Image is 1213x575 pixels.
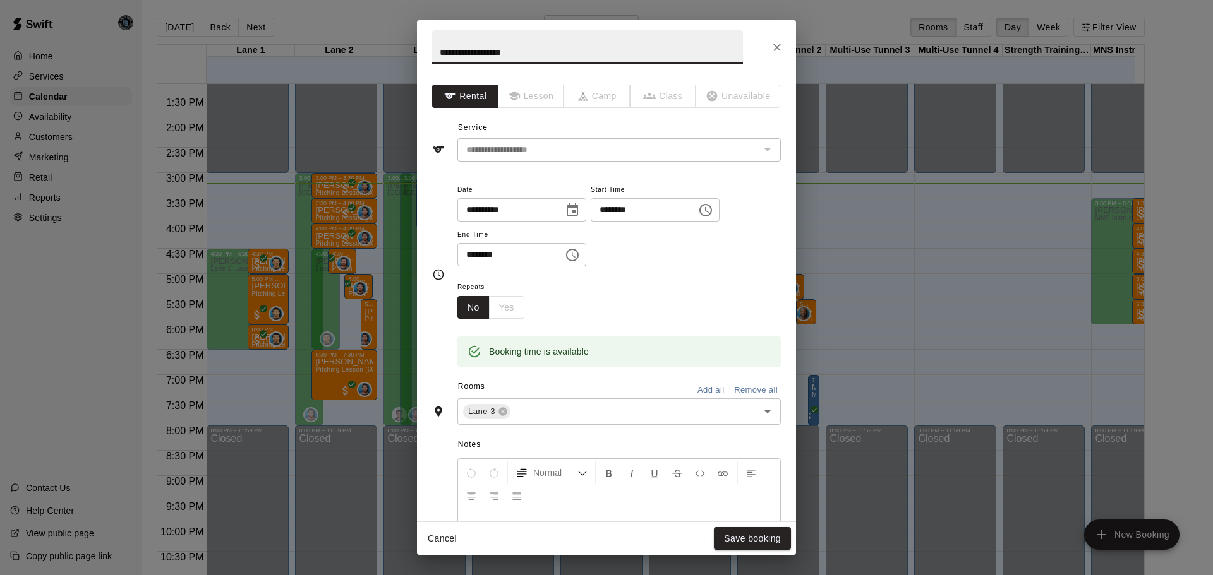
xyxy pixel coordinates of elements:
button: Open [759,403,776,420]
button: Right Align [483,484,505,507]
button: Redo [483,461,505,484]
span: Service [458,123,488,132]
button: Rental [432,85,498,108]
button: Insert Link [712,461,733,484]
button: Left Align [740,461,762,484]
span: The type of an existing booking cannot be changed [696,85,781,108]
button: Formatting Options [510,461,593,484]
span: The type of an existing booking cannot be changed [498,85,565,108]
button: Format Italics [621,461,643,484]
span: Rooms [458,382,485,391]
div: Lane 3 [463,404,510,419]
span: Notes [458,435,781,455]
span: Normal [533,466,577,479]
svg: Rooms [432,405,445,418]
div: The service of an existing booking cannot be changed [457,138,781,162]
button: Format Underline [644,461,665,484]
button: Center Align [461,484,482,507]
button: Choose time, selected time is 4:05 PM [560,242,585,268]
button: Close [766,36,788,59]
button: Insert Code [689,461,711,484]
button: Choose time, selected time is 3:05 PM [693,198,718,223]
button: Remove all [731,381,781,400]
button: Format Strikethrough [667,461,688,484]
button: Format Bold [598,461,620,484]
svg: Service [432,143,445,156]
span: Lane 3 [463,405,500,418]
div: Booking time is available [489,340,589,363]
button: Add all [691,381,731,400]
button: Undo [461,461,482,484]
div: outlined button group [457,296,524,319]
span: The type of an existing booking cannot be changed [631,85,697,108]
span: Date [457,182,586,199]
button: Justify Align [506,484,528,507]
span: The type of an existing booking cannot be changed [564,85,631,108]
button: Save booking [714,527,791,550]
span: End Time [457,227,586,244]
button: Choose date, selected date is Aug 11, 2025 [560,198,585,223]
button: Cancel [422,527,462,550]
span: Start Time [591,182,720,199]
span: Repeats [457,279,534,296]
svg: Timing [432,268,445,281]
button: No [457,296,490,319]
